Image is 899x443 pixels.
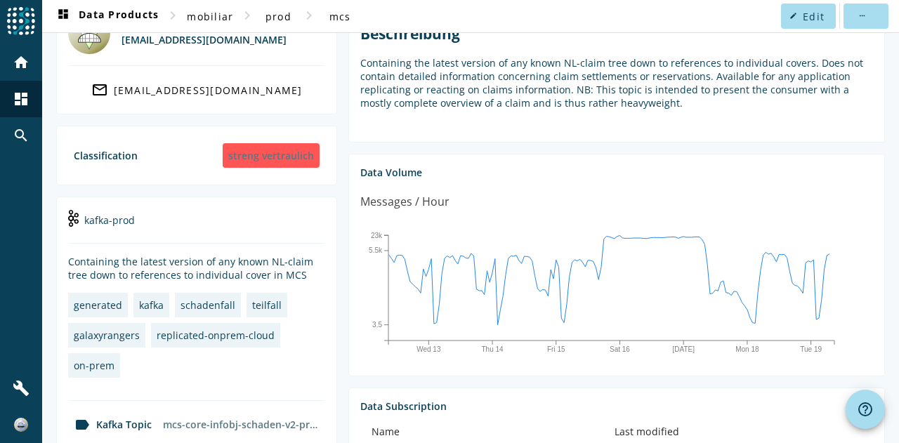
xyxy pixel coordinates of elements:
[114,84,303,97] div: [EMAIL_ADDRESS][DOMAIN_NAME]
[157,329,275,342] div: replicated-onprem-cloud
[858,12,865,20] mat-icon: more_horiz
[239,7,256,24] mat-icon: chevron_right
[857,401,874,418] mat-icon: help_outline
[800,345,822,353] text: Tue 19
[74,416,91,433] mat-icon: label
[256,4,301,29] button: prod
[68,416,152,433] div: Kafka Topic
[360,166,873,179] div: Data Volume
[13,127,29,144] mat-icon: search
[672,345,695,353] text: [DATE]
[360,56,873,110] p: Containing the latest version of any known NL-claim tree down to references to individual covers....
[74,298,122,312] div: generated
[372,321,382,329] text: 3.5
[68,255,325,282] div: Containing the latest version of any known NL-claim tree down to references to individual cover i...
[68,209,325,244] div: kafka-prod
[789,12,797,20] mat-icon: edit
[68,77,325,103] a: [EMAIL_ADDRESS][DOMAIN_NAME]
[7,7,35,35] img: spoud-logo.svg
[187,10,233,23] span: mobiliar
[369,246,383,254] text: 5.5k
[252,298,282,312] div: teilfall
[122,33,287,46] div: [EMAIL_ADDRESS][DOMAIN_NAME]
[68,12,110,54] img: galaxyrangers@mobi.ch
[735,345,759,353] text: Mon 18
[181,298,235,312] div: schadenfall
[360,24,873,44] h2: Beschreibung
[360,399,873,413] div: Data Subscription
[223,143,320,168] div: streng vertraulich
[13,91,29,107] mat-icon: dashboard
[91,81,108,98] mat-icon: mail_outline
[547,345,565,353] text: Fri 15
[55,8,72,25] mat-icon: dashboard
[157,412,325,437] div: mcs-core-infobj-schaden-v2-prod
[481,345,504,353] text: Thu 14
[803,10,825,23] span: Edit
[329,10,351,23] span: mcs
[610,345,630,353] text: Sat 16
[265,10,291,23] span: prod
[317,4,362,29] button: mcs
[13,54,29,71] mat-icon: home
[14,418,28,432] img: 4630c00465cddc62c5e0d48377b6cd43
[781,4,836,29] button: Edit
[371,231,383,239] text: 23k
[49,4,164,29] button: Data Products
[164,7,181,24] mat-icon: chevron_right
[74,359,114,372] div: on-prem
[181,4,239,29] button: mobiliar
[74,329,140,342] div: galaxyrangers
[416,345,441,353] text: Wed 13
[301,7,317,24] mat-icon: chevron_right
[13,380,29,397] mat-icon: build
[360,193,449,211] div: Messages / Hour
[68,210,79,227] img: kafka-prod
[139,298,164,312] div: kafka
[55,8,159,25] span: Data Products
[74,149,138,162] div: Classification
